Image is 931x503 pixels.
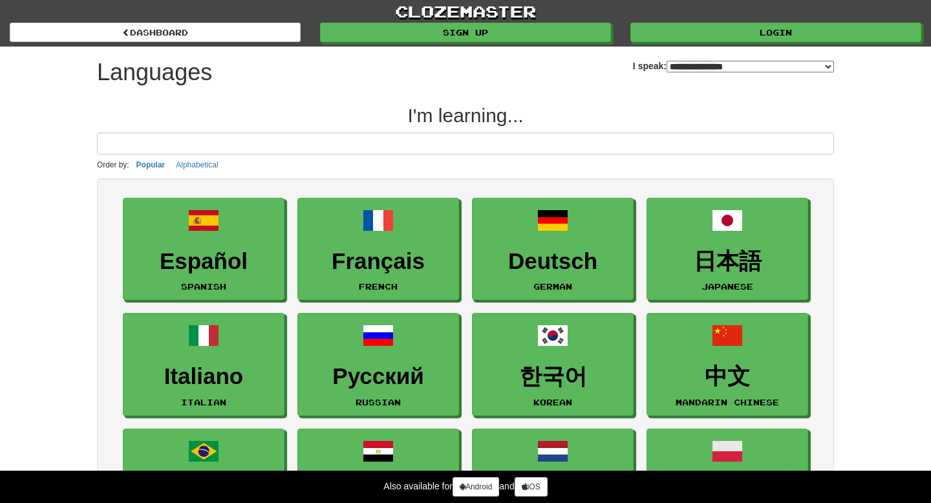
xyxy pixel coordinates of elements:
[630,23,921,42] a: Login
[479,364,626,389] h3: 한국어
[123,313,284,416] a: ItalianoItalian
[647,198,808,301] a: 日本語Japanese
[97,160,129,169] small: Order by:
[97,105,834,126] h2: I'm learning...
[297,198,459,301] a: FrançaisFrench
[515,477,548,497] a: iOS
[305,364,452,389] h3: Русский
[654,364,801,389] h3: 中文
[654,249,801,274] h3: 日本語
[181,398,226,407] small: Italian
[10,23,301,42] a: dashboard
[356,398,401,407] small: Russian
[533,282,572,291] small: German
[172,158,222,172] button: Alphabetical
[676,398,779,407] small: Mandarin Chinese
[701,282,753,291] small: Japanese
[633,59,834,72] label: I speak:
[472,198,634,301] a: DeutschGerman
[297,313,459,416] a: РусскийRussian
[359,282,398,291] small: French
[305,249,452,274] h3: Français
[130,249,277,274] h3: Español
[130,364,277,389] h3: Italiano
[133,158,169,172] button: Popular
[453,477,499,497] a: Android
[647,313,808,416] a: 中文Mandarin Chinese
[667,61,834,72] select: I speak:
[479,249,626,274] h3: Deutsch
[123,198,284,301] a: EspañolSpanish
[320,23,611,42] a: Sign up
[472,313,634,416] a: 한국어Korean
[533,398,572,407] small: Korean
[97,59,212,85] h1: Languages
[181,282,226,291] small: Spanish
